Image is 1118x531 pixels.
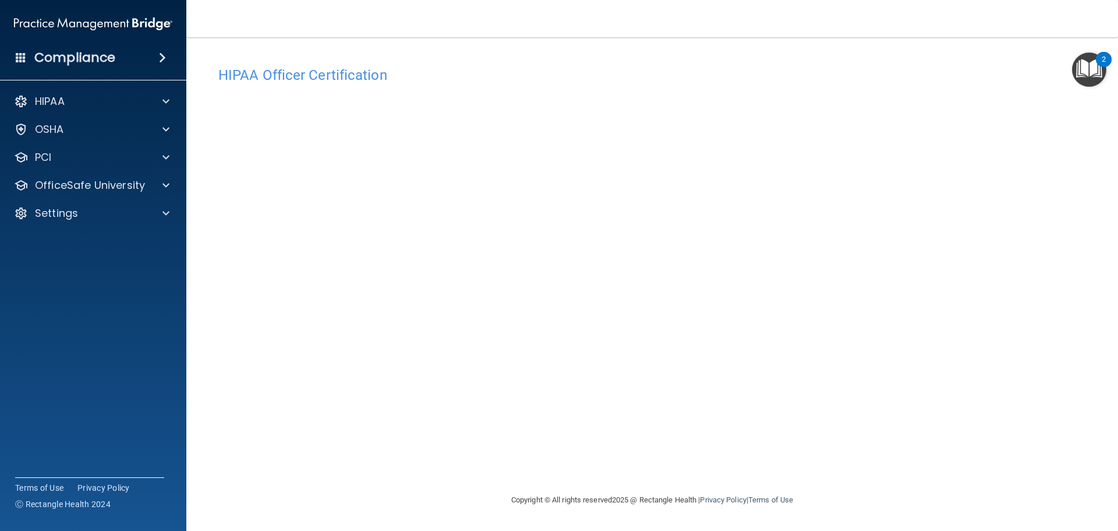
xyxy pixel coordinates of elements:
a: Terms of Use [15,482,63,494]
a: HIPAA [14,94,169,108]
a: Privacy Policy [77,482,130,494]
a: Settings [14,206,169,220]
img: PMB logo [14,12,172,36]
p: Settings [35,206,78,220]
div: 2 [1102,59,1106,75]
h4: Compliance [34,50,115,66]
a: Terms of Use [748,495,793,504]
a: Privacy Policy [700,495,746,504]
p: PCI [35,150,51,164]
button: Open Resource Center, 2 new notifications [1072,52,1106,87]
iframe: hipaa-training [218,89,1086,468]
p: OSHA [35,122,64,136]
p: OfficeSafe University [35,178,145,192]
span: Ⓒ Rectangle Health 2024 [15,498,111,510]
a: PCI [14,150,169,164]
a: OfficeSafe University [14,178,169,192]
h4: HIPAA Officer Certification [218,68,1086,83]
div: Copyright © All rights reserved 2025 @ Rectangle Health | | [440,481,865,519]
p: HIPAA [35,94,65,108]
a: OSHA [14,122,169,136]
